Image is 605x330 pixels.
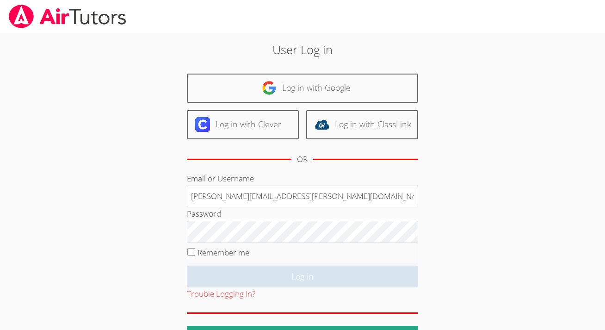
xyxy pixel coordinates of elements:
[187,110,299,139] a: Log in with Clever
[195,117,210,132] img: clever-logo-6eab21bc6e7a338710f1a6ff85c0baf02591cd810cc4098c63d3a4b26e2feb20.svg
[139,41,466,58] h2: User Log in
[187,74,418,103] a: Log in with Google
[198,247,249,258] label: Remember me
[315,117,329,132] img: classlink-logo-d6bb404cc1216ec64c9a2012d9dc4662098be43eaf13dc465df04b49fa7ab582.svg
[297,153,308,166] div: OR
[306,110,418,139] a: Log in with ClassLink
[8,5,127,28] img: airtutors_banner-c4298cdbf04f3fff15de1276eac7730deb9818008684d7c2e4769d2f7ddbe033.png
[262,81,277,95] img: google-logo-50288ca7cdecda66e5e0955fdab243c47b7ad437acaf1139b6f446037453330a.svg
[187,266,418,287] input: Log in
[187,208,221,219] label: Password
[187,287,255,301] button: Trouble Logging In?
[187,173,254,184] label: Email or Username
